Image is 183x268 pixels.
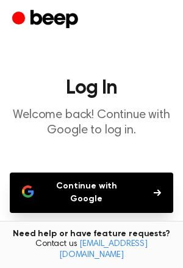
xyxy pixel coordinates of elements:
[59,240,148,259] a: [EMAIL_ADDRESS][DOMAIN_NAME]
[12,8,81,32] a: Beep
[10,173,173,213] button: Continue with Google
[10,108,173,138] p: Welcome back! Continue with Google to log in.
[10,78,173,98] h1: Log In
[7,239,176,261] span: Contact us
